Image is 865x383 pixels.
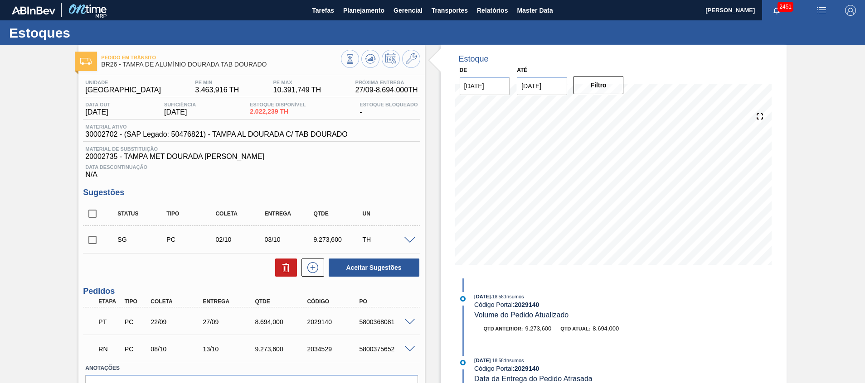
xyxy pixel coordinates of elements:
img: atual [460,296,466,302]
span: Master Data [517,5,553,16]
input: dd/mm/yyyy [517,77,567,95]
div: Pedido de Compra [164,236,219,243]
div: Pedido de Compra [122,345,150,353]
div: 13/10/2025 [200,345,259,353]
span: 2.022,239 TH [250,108,306,115]
p: RN [98,345,121,353]
div: Em renegociação [96,339,123,359]
img: Ícone [80,58,92,65]
span: Suficiência [164,102,196,107]
div: Código [305,298,363,305]
div: Pedido em Trânsito [96,312,123,332]
label: Até [517,67,527,73]
span: Tarefas [312,5,334,16]
p: PT [98,318,121,326]
div: 9.273,600 [311,236,365,243]
div: 5800368081 [357,318,415,326]
span: Unidade [85,80,161,85]
input: dd/mm/yyyy [460,77,510,95]
span: Transportes [432,5,468,16]
span: 2451 [778,2,793,12]
div: Coleta [148,298,207,305]
span: - 18:58 [491,358,504,363]
div: PO [357,298,415,305]
span: Planejamento [343,5,384,16]
span: 10.391,749 TH [273,86,321,94]
div: 5800375652 [357,345,415,353]
div: 2034529 [305,345,363,353]
img: TNhmsLtSVTkK8tSr43FrP2fwEKptu5GPRR3wAAAABJRU5ErkJggg== [12,6,55,14]
span: Qtd atual: [560,326,590,331]
span: [GEOGRAPHIC_DATA] [85,86,161,94]
div: TH [360,236,414,243]
label: De [460,67,467,73]
div: 9.273,600 [253,345,311,353]
span: Volume do Pedido Atualizado [474,311,569,319]
div: Status [115,211,170,217]
span: 27/09 - 8.694,000 TH [355,86,418,94]
span: : Insumos [504,358,524,363]
div: 2029140 [305,318,363,326]
strong: 2029140 [515,365,539,372]
span: Estoque Disponível [250,102,306,107]
button: Notificações [762,4,791,17]
div: Estoque [459,54,489,64]
span: 30002702 - (SAP Legado: 50476821) - TAMPA AL DOURADA C/ TAB DOURADO [85,130,347,139]
span: Data da Entrega do Pedido Atrasada [474,375,593,383]
span: PE MIN [195,80,239,85]
button: Atualizar Gráfico [361,50,379,68]
span: PE MAX [273,80,321,85]
span: [DATE] [474,358,491,363]
div: 08/10/2025 [148,345,207,353]
div: Tipo [122,298,150,305]
img: Logout [845,5,856,16]
div: Coleta [213,211,267,217]
div: 22/09/2025 [148,318,207,326]
span: - 18:58 [491,294,504,299]
button: Aceitar Sugestões [329,259,419,277]
span: Próxima Entrega [355,80,418,85]
div: Aceitar Sugestões [324,258,420,278]
span: 20002735 - TAMPA MET DOURADA [PERSON_NAME] [85,153,418,161]
div: Etapa [96,298,123,305]
span: Estoque Bloqueado [360,102,418,107]
span: Data Descontinuação [85,164,418,170]
img: userActions [816,5,827,16]
span: 3.463,916 TH [195,86,239,94]
span: 9.273,600 [525,325,551,332]
div: Qtde [311,211,365,217]
div: Tipo [164,211,219,217]
button: Visão Geral dos Estoques [341,50,359,68]
h1: Estoques [9,28,170,38]
span: Material ativo [85,124,347,129]
strong: 2029140 [515,301,539,308]
div: Pedido de Compra [122,318,150,326]
div: 03/10/2025 [262,236,316,243]
span: Material de Substituição [85,146,418,152]
span: Qtd anterior: [484,326,523,331]
div: 02/10/2025 [213,236,267,243]
div: 27/09/2025 [200,318,259,326]
button: Programar Estoque [382,50,400,68]
div: Sugestão Criada [115,236,170,243]
div: UN [360,211,414,217]
span: Data out [85,102,110,107]
div: Excluir Sugestões [271,259,297,277]
span: [DATE] [474,294,491,299]
div: 8.694,000 [253,318,311,326]
span: Gerencial [394,5,423,16]
label: Anotações [85,362,418,375]
span: Relatórios [477,5,508,16]
div: Qtde [253,298,311,305]
button: Filtro [573,76,624,94]
div: Entrega [262,211,316,217]
div: Entrega [200,298,259,305]
img: atual [460,360,466,365]
span: BR26 - TAMPA DE ALUMÍNIO DOURADA TAB DOURADO [101,61,340,68]
span: [DATE] [85,108,110,116]
div: N/A [83,161,420,179]
div: Código Portal: [474,365,690,372]
div: Nova sugestão [297,259,324,277]
span: 8.694,000 [593,325,619,332]
span: : Insumos [504,294,524,299]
